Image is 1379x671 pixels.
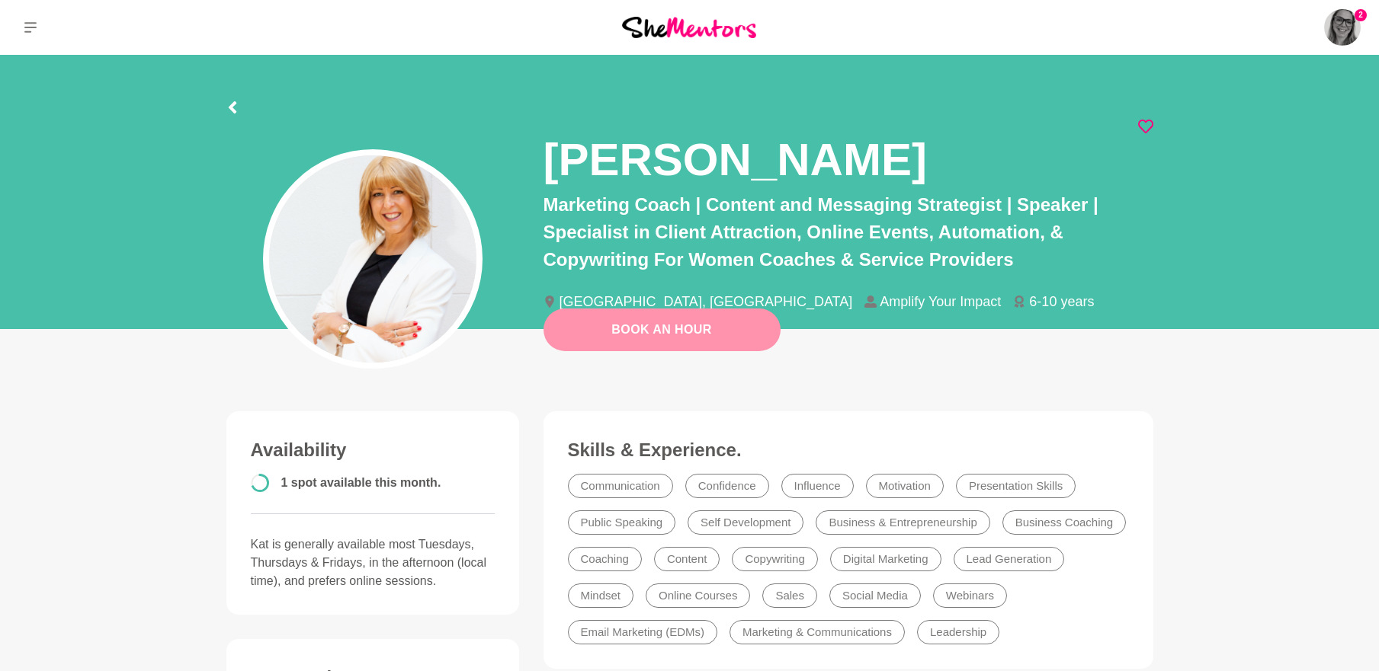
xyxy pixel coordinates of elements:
button: Book An Hour [544,308,781,351]
h3: Availability [251,439,495,462]
img: Charlie Clarke [1324,9,1361,46]
li: 6-10 years [1013,295,1106,308]
a: Charlie Clarke2 [1324,9,1361,46]
h3: Skills & Experience. [568,439,1129,462]
span: 1 spot available this month. [281,476,441,489]
img: She Mentors Logo [622,17,756,37]
li: [GEOGRAPHIC_DATA], [GEOGRAPHIC_DATA] [544,295,865,308]
h1: [PERSON_NAME] [544,131,927,188]
p: Marketing Coach | Content and Messaging Strategist | Speaker | Specialist in Client Attraction, O... [544,191,1153,273]
li: Amplify Your Impact [864,295,1013,308]
p: Kat is generally available most Tuesdays, Thursdays & Fridays, in the afternoon (local time), and... [251,535,495,590]
span: 2 [1355,9,1367,21]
